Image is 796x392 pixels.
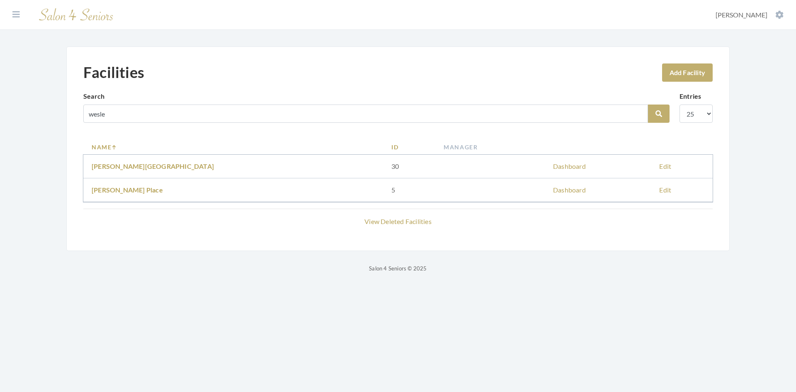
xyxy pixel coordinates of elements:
[383,178,435,202] td: 5
[713,10,786,19] button: [PERSON_NAME]
[83,63,144,81] h1: Facilities
[364,217,432,225] a: View Deleted Facilities
[83,91,104,101] label: Search
[680,91,701,101] label: Entries
[383,155,435,178] td: 30
[83,105,648,123] input: Search by name
[92,186,163,194] a: [PERSON_NAME] Place
[659,162,671,170] a: Edit
[553,162,586,170] a: Dashboard
[659,186,671,194] a: Edit
[435,139,545,155] th: Manager
[92,162,214,170] a: [PERSON_NAME][GEOGRAPHIC_DATA]
[716,11,767,19] span: [PERSON_NAME]
[92,143,375,151] a: Name
[553,186,586,194] a: Dashboard
[35,5,118,24] img: Salon 4 Seniors
[662,63,713,82] a: Add Facility
[66,263,730,273] p: Salon 4 Seniors © 2025
[391,143,427,151] a: ID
